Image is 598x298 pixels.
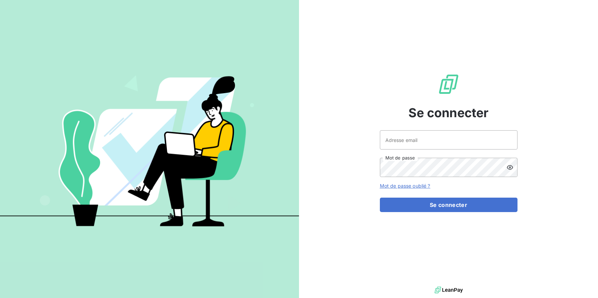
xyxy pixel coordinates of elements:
[380,130,517,150] input: placeholder
[438,73,460,95] img: Logo LeanPay
[380,198,517,212] button: Se connecter
[435,285,463,295] img: logo
[380,183,430,189] a: Mot de passe oublié ?
[408,103,489,122] span: Se connecter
